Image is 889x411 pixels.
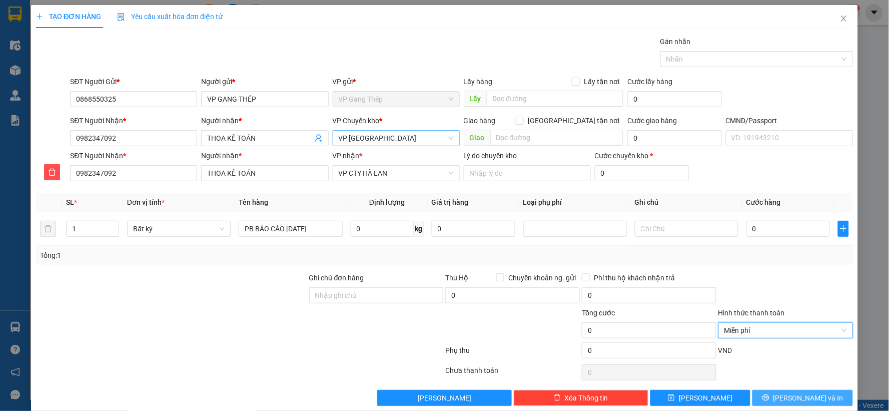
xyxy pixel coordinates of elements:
[36,13,101,21] span: TẠO ĐƠN HÀNG
[339,131,454,146] span: VP Yên Bình
[464,165,591,181] input: Lý do chuyển kho
[830,5,858,33] button: Close
[752,390,853,406] button: printer[PERSON_NAME] và In
[127,198,165,206] span: Đơn vị tính
[519,193,631,212] th: Loại phụ phí
[94,25,418,37] li: 271 - [PERSON_NAME] - [GEOGRAPHIC_DATA] - [GEOGRAPHIC_DATA]
[660,38,691,46] label: Gán nhãn
[418,392,471,403] span: [PERSON_NAME]
[487,91,624,107] input: Dọc đường
[339,166,454,181] span: VP CTY HÀ LAN
[339,92,454,107] span: VP Gang Thép
[718,309,785,317] label: Hình thức thanh toán
[36,13,43,20] span: plus
[309,274,364,282] label: Ghi chú đơn hàng
[762,394,769,402] span: printer
[40,221,56,237] button: delete
[650,390,751,406] button: save[PERSON_NAME]
[595,150,689,161] div: Cước chuyển kho
[13,13,88,63] img: logo.jpg
[70,76,197,87] div: SĐT Người Gửi
[838,221,849,237] button: plus
[840,15,848,23] span: close
[70,115,197,126] div: SĐT Người Nhận
[201,150,328,161] div: Người nhận
[464,130,490,146] span: Giao
[333,76,460,87] div: VP gửi
[66,198,74,206] span: SL
[504,272,580,283] span: Chuyển khoản ng. gửi
[627,130,722,146] input: Cước giao hàng
[582,309,615,317] span: Tổng cước
[565,392,608,403] span: Xóa Thông tin
[377,390,512,406] button: [PERSON_NAME]
[70,165,197,181] input: SĐT người nhận
[201,76,328,87] div: Người gửi
[309,287,444,303] input: Ghi chú đơn hàng
[414,221,424,237] span: kg
[524,115,623,126] span: [GEOGRAPHIC_DATA] tận nơi
[838,225,848,233] span: plus
[445,274,468,282] span: Thu Hộ
[631,193,742,212] th: Ghi chú
[580,76,623,87] span: Lấy tận nơi
[70,150,197,161] div: SĐT Người Nhận
[464,78,493,86] span: Lấy hàng
[201,115,328,126] div: Người nhận
[44,164,60,180] button: delete
[201,165,328,181] input: Tên người nhận
[627,78,672,86] label: Cước lấy hàng
[554,394,561,402] span: delete
[590,272,679,283] span: Phí thu hộ khách nhận trả
[746,198,781,206] span: Cước hàng
[133,221,225,236] span: Bất kỳ
[40,250,343,261] div: Tổng: 1
[635,221,738,237] input: Ghi Chú
[13,68,135,85] b: GỬI : VP Gang Thép
[668,394,675,402] span: save
[718,346,732,354] span: VND
[464,117,496,125] span: Giao hàng
[773,392,843,403] span: [PERSON_NAME] và In
[464,91,487,107] span: Lấy
[333,117,380,125] span: VP Chuyển kho
[490,130,624,146] input: Dọc đường
[679,392,732,403] span: [PERSON_NAME]
[315,134,323,142] span: user-add
[369,198,405,206] span: Định lượng
[239,221,342,237] input: VD: Bàn, Ghế
[726,115,853,126] div: CMND/Passport
[432,198,469,206] span: Giá trị hàng
[239,198,268,206] span: Tên hàng
[464,152,517,160] label: Lý do chuyển kho
[724,323,847,338] span: Miễn phí
[117,13,125,21] img: icon
[432,221,515,237] input: 0
[514,390,648,406] button: deleteXóa Thông tin
[444,365,581,382] div: Chưa thanh toán
[627,91,722,107] input: Cước lấy hàng
[117,13,223,21] span: Yêu cầu xuất hóa đơn điện tử
[45,168,60,176] span: delete
[444,345,581,362] div: Phụ thu
[627,117,677,125] label: Cước giao hàng
[333,152,360,160] span: VP nhận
